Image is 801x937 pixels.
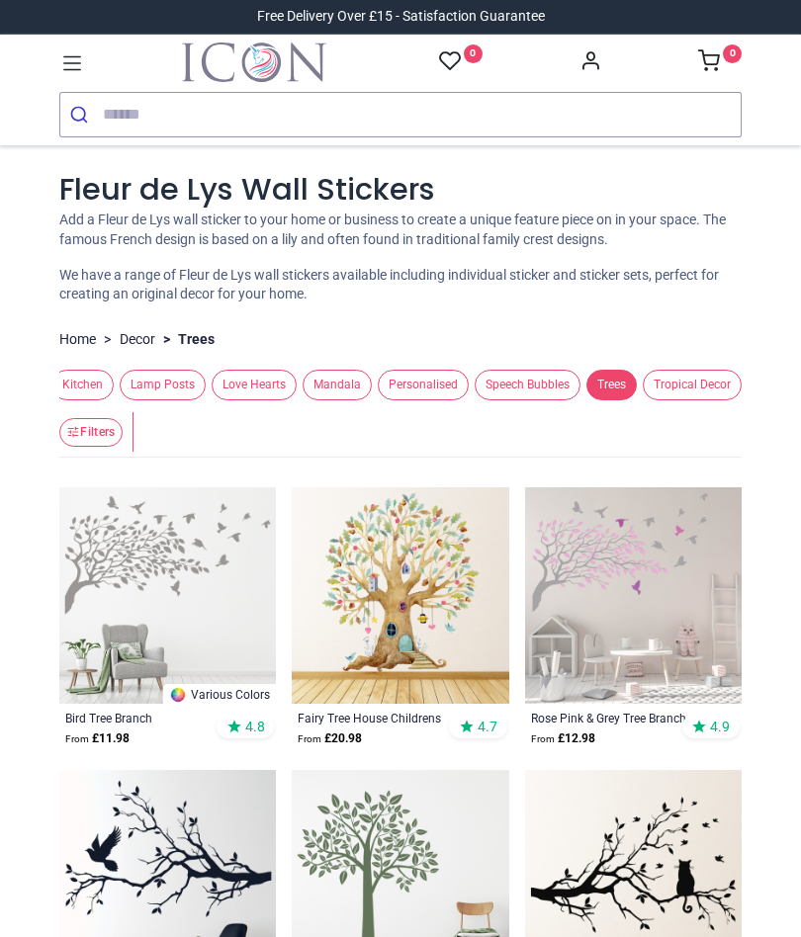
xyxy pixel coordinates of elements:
a: Fairy Tree House Childrens [298,710,462,725]
span: Tropical Decor [643,370,742,400]
a: Home [59,330,96,350]
span: > [155,330,178,350]
a: Rose Pink & Grey Tree Branch [531,710,695,725]
sup: 0 [723,44,742,63]
strong: £ 11.98 [65,729,130,748]
p: We have a range of Fleur de Lys wall stickers available including individual sticker and sticker ... [59,266,742,304]
span: 4.9 [710,718,730,735]
strong: £ 20.98 [298,729,362,748]
span: Trees [586,370,637,400]
img: Icon Wall Stickers [182,43,326,82]
img: Color Wheel [169,686,187,704]
sup: 0 [464,44,483,63]
span: 4.8 [245,718,265,735]
span: 4.7 [478,718,497,735]
span: Love Hearts [212,370,297,400]
button: Submit [60,93,103,136]
button: Kitchen [45,370,114,400]
span: From [298,733,321,744]
a: Bird Tree Branch [65,710,229,725]
span: Personalised [378,370,469,400]
a: 0 [698,55,742,71]
a: Various Colors [163,684,276,704]
span: From [531,733,555,744]
button: Tropical Decor [637,370,742,400]
img: Fairy Tree House Childrens Wall Sticker [292,487,508,704]
a: Decor [120,330,155,350]
strong: £ 12.98 [531,729,595,748]
div: Free Delivery Over £15 - Satisfaction Guarantee [257,7,545,27]
button: Lamp Posts [114,370,206,400]
span: Lamp Posts [120,370,206,400]
button: Mandala [297,370,372,400]
button: Speech Bubbles [469,370,580,400]
button: Filters [59,418,123,447]
button: Love Hearts [206,370,297,400]
h1: Fleur de Lys Wall Stickers [59,169,742,212]
a: Logo of Icon Wall Stickers [182,43,326,82]
a: Account Info [579,55,601,71]
span: Kitchen [51,370,114,400]
span: > [96,330,120,350]
span: From [65,733,89,744]
li: Trees [155,330,215,350]
img: Bird Tree Branch Wall Sticker [59,487,276,704]
button: Personalised [372,370,469,400]
span: Speech Bubbles [475,370,580,400]
a: 0 [439,49,483,74]
img: Rose Pink & Grey Tree Branch Wall Sticker [525,487,742,704]
button: Trees [580,370,637,400]
p: Add a Fleur de Lys wall sticker to your home or business to create a unique feature piece on in y... [59,211,742,249]
span: Mandala [303,370,372,400]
